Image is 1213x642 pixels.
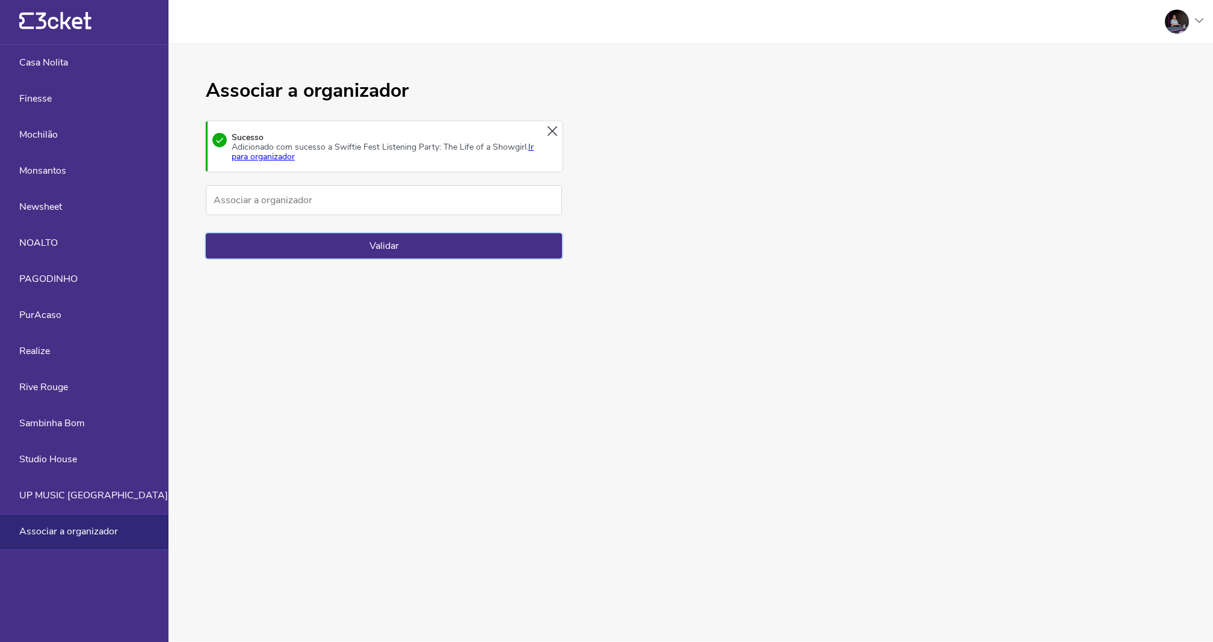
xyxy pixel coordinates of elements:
[227,133,539,162] div: Sucesso
[232,141,534,162] a: Ir para organizador
[19,490,168,501] span: UP MUSIC [GEOGRAPHIC_DATA]
[206,185,562,215] input: Associar a organizador
[206,233,562,258] button: Validar
[19,13,34,29] g: {' '}
[19,526,118,537] span: Associar a organizador
[19,57,68,68] span: Casa Nolita
[19,274,78,284] span: PAGODINHO
[19,382,68,393] span: Rive Rouge
[19,93,52,104] span: Finesse
[19,201,62,212] span: Newsheet
[19,129,58,140] span: Mochilão
[206,80,562,102] h1: Associar a organizador
[19,237,58,248] span: NOALTO
[19,418,85,429] span: Sambinha Bom
[19,165,66,176] span: Monsantos
[19,24,91,32] a: {' '}
[232,142,539,162] div: Adicionado com sucesso a Swiftie Fest Listening Party: The Life of a Showgirl.
[19,310,61,320] span: PurAcaso
[19,454,77,465] span: Studio House
[19,346,50,356] span: Realize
